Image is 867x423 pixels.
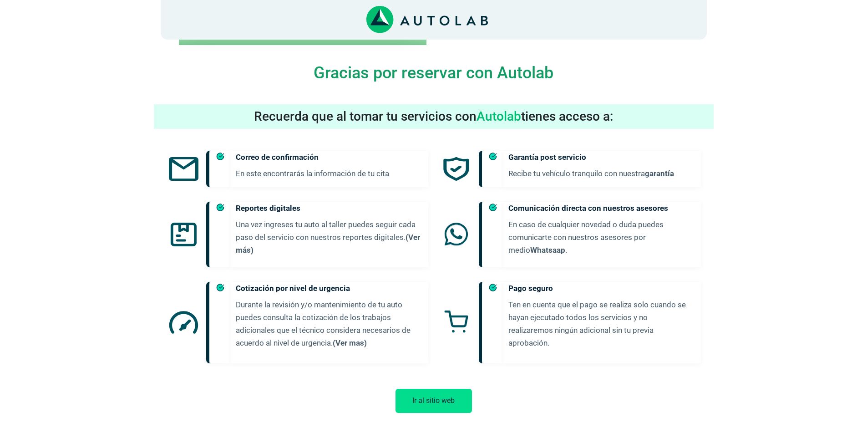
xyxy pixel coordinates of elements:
h5: Comunicación directa con nuestros asesores [508,202,694,214]
p: Durante la revisión y/o mantenimiento de tu auto puedes consulta la cotización de los trabajos ad... [236,298,421,349]
h5: Pago seguro [508,282,694,295]
h3: Recuerda que al tomar tu servicios con tienes acceso a: [154,109,714,124]
h5: Cotización por nivel de urgencia [236,282,421,295]
a: garantía [645,169,674,178]
a: Whatsaap [530,245,565,255]
h5: Reportes digitales [236,202,421,214]
p: Recibe tu vehículo tranquilo con nuestra [508,167,694,180]
a: Ir al sitio web [395,396,472,405]
p: En este encontrarás la información de tu cita [236,167,421,180]
h5: Correo de confirmación [236,151,421,163]
button: Ir al sitio web [395,389,472,413]
p: Una vez ingreses tu auto al taller puedes seguir cada paso del servicio con nuestros reportes dig... [236,218,421,256]
p: Ten en cuenta que el pago se realiza solo cuando se hayan ejecutado todos los servicios y no real... [508,298,694,349]
a: (Ver mas) [333,338,367,347]
h5: Garantía post servicio [508,151,694,163]
a: Link al sitio de autolab [366,15,488,24]
h4: Gracias por reservar con Autolab [161,63,707,82]
a: (Ver más) [236,233,420,255]
span: Autolab [477,109,521,124]
p: En caso de cualquier novedad o duda puedes comunicarte con nuestros asesores por medio . [508,218,694,256]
